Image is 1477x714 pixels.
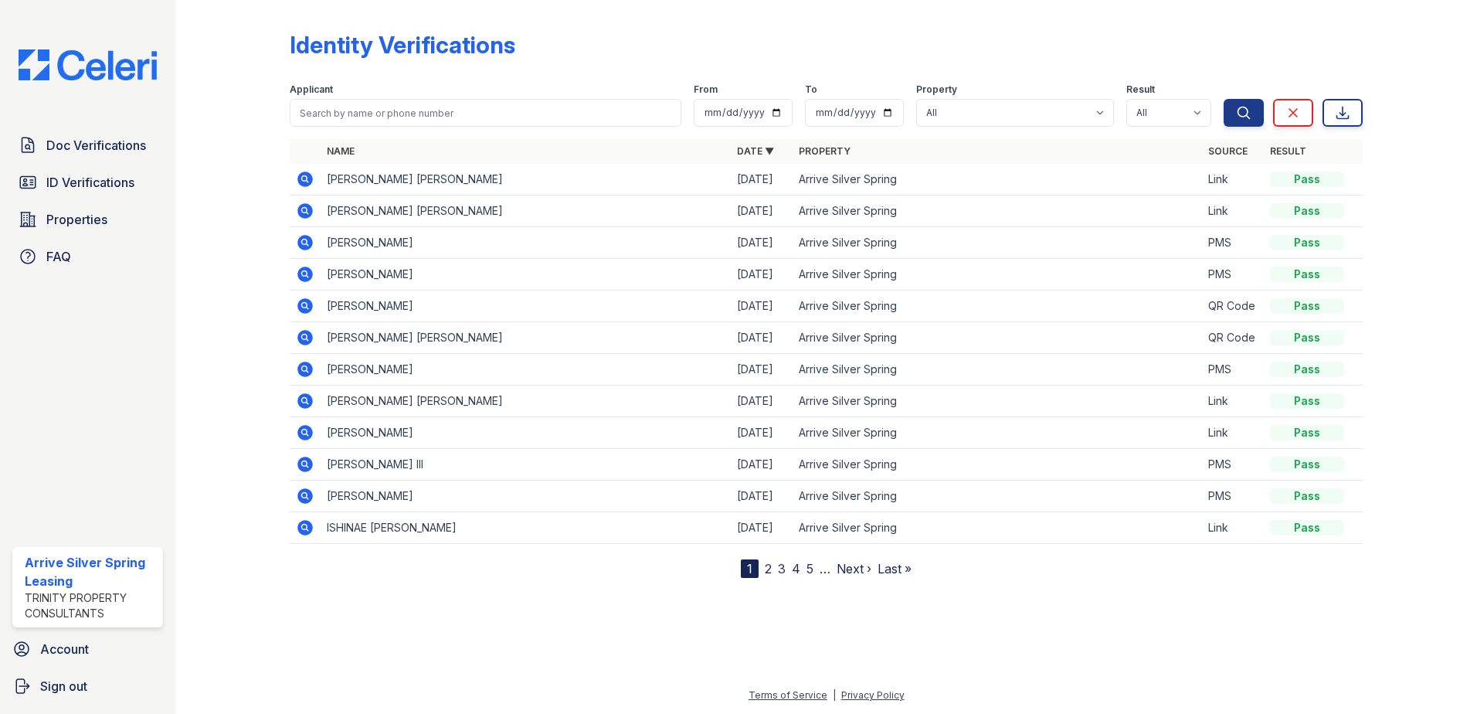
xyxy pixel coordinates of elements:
[321,259,731,291] td: [PERSON_NAME]
[1270,393,1344,409] div: Pass
[1270,330,1344,345] div: Pass
[1202,227,1264,259] td: PMS
[1270,267,1344,282] div: Pass
[1270,457,1344,472] div: Pass
[749,689,827,701] a: Terms of Service
[820,559,830,578] span: …
[321,481,731,512] td: [PERSON_NAME]
[793,449,1203,481] td: Arrive Silver Spring
[837,561,871,576] a: Next ›
[1202,259,1264,291] td: PMS
[793,512,1203,544] td: Arrive Silver Spring
[290,31,515,59] div: Identity Verifications
[793,291,1203,322] td: Arrive Silver Spring
[321,164,731,195] td: [PERSON_NAME] [PERSON_NAME]
[321,322,731,354] td: [PERSON_NAME] [PERSON_NAME]
[1270,203,1344,219] div: Pass
[46,247,71,266] span: FAQ
[793,195,1203,227] td: Arrive Silver Spring
[1202,195,1264,227] td: Link
[731,322,793,354] td: [DATE]
[731,195,793,227] td: [DATE]
[6,671,169,702] a: Sign out
[1208,145,1248,157] a: Source
[321,291,731,322] td: [PERSON_NAME]
[12,204,163,235] a: Properties
[6,634,169,665] a: Account
[731,417,793,449] td: [DATE]
[1202,449,1264,481] td: PMS
[1270,298,1344,314] div: Pass
[1202,481,1264,512] td: PMS
[731,259,793,291] td: [DATE]
[731,291,793,322] td: [DATE]
[1126,83,1155,96] label: Result
[12,130,163,161] a: Doc Verifications
[731,386,793,417] td: [DATE]
[731,481,793,512] td: [DATE]
[1270,520,1344,535] div: Pass
[731,354,793,386] td: [DATE]
[765,561,772,576] a: 2
[1202,322,1264,354] td: QR Code
[12,241,163,272] a: FAQ
[6,49,169,80] img: CE_Logo_Blue-a8612792a0a2168367f1c8372b55b34899dd931a85d93a1a3d3e32e68fde9ad4.png
[731,449,793,481] td: [DATE]
[327,145,355,157] a: Name
[40,640,89,658] span: Account
[25,590,157,621] div: Trinity Property Consultants
[793,417,1203,449] td: Arrive Silver Spring
[833,689,836,701] div: |
[1270,362,1344,377] div: Pass
[793,227,1203,259] td: Arrive Silver Spring
[46,136,146,155] span: Doc Verifications
[793,354,1203,386] td: Arrive Silver Spring
[321,512,731,544] td: ISHINAE [PERSON_NAME]
[1202,164,1264,195] td: Link
[793,259,1203,291] td: Arrive Silver Spring
[916,83,957,96] label: Property
[793,164,1203,195] td: Arrive Silver Spring
[46,173,134,192] span: ID Verifications
[806,561,813,576] a: 5
[1202,386,1264,417] td: Link
[737,145,774,157] a: Date ▼
[1202,417,1264,449] td: Link
[1270,425,1344,440] div: Pass
[290,83,333,96] label: Applicant
[1270,172,1344,187] div: Pass
[1202,291,1264,322] td: QR Code
[321,195,731,227] td: [PERSON_NAME] [PERSON_NAME]
[1270,145,1306,157] a: Result
[793,386,1203,417] td: Arrive Silver Spring
[1202,354,1264,386] td: PMS
[321,227,731,259] td: [PERSON_NAME]
[792,561,800,576] a: 4
[805,83,817,96] label: To
[694,83,718,96] label: From
[40,677,87,695] span: Sign out
[799,145,851,157] a: Property
[731,164,793,195] td: [DATE]
[1270,235,1344,250] div: Pass
[1270,488,1344,504] div: Pass
[25,553,157,590] div: Arrive Silver Spring Leasing
[321,417,731,449] td: [PERSON_NAME]
[321,449,731,481] td: [PERSON_NAME] III
[741,559,759,578] div: 1
[321,386,731,417] td: [PERSON_NAME] [PERSON_NAME]
[1202,512,1264,544] td: Link
[793,481,1203,512] td: Arrive Silver Spring
[841,689,905,701] a: Privacy Policy
[290,99,681,127] input: Search by name or phone number
[778,561,786,576] a: 3
[46,210,107,229] span: Properties
[731,227,793,259] td: [DATE]
[731,512,793,544] td: [DATE]
[878,561,912,576] a: Last »
[793,322,1203,354] td: Arrive Silver Spring
[321,354,731,386] td: [PERSON_NAME]
[12,167,163,198] a: ID Verifications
